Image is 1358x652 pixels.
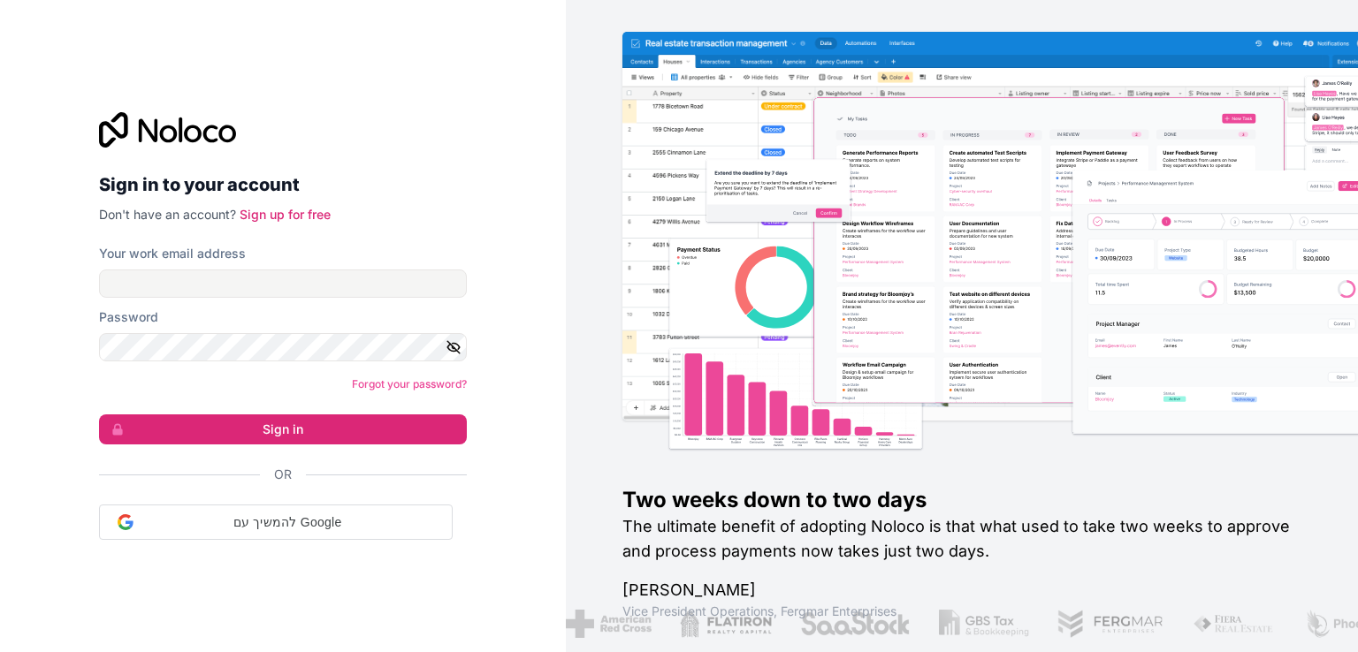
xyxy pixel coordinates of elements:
[99,169,467,201] h2: Sign in to your account
[1057,610,1164,638] img: /assets/fergmar-CudnrXN5.png
[99,504,453,540] div: להמשיך עם Google
[240,207,331,222] a: Sign up for free
[352,377,467,390] a: Forgot your password?
[134,513,441,532] span: להמשיך עם Google
[622,514,1301,564] h2: The ultimate benefit of adopting Noloco is that what used to take two weeks to approve and proces...
[622,603,1301,620] h1: Vice President Operations , Fergmar Enterprises
[680,610,772,638] img: /assets/flatiron-C8eUkumj.png
[799,610,911,638] img: /assets/saastock-C6Zbiodz.png
[99,414,467,444] button: Sign in
[274,466,292,483] span: Or
[1193,610,1276,638] img: /assets/fiera-fwj2N5v4.png
[622,486,1301,514] h1: Two weeks down to two days
[99,308,158,326] label: Password
[99,245,246,262] label: Your work email address
[939,610,1029,638] img: /assets/gbstax-C-GtDUiK.png
[622,578,1301,603] h1: [PERSON_NAME]
[99,207,236,222] span: Don't have an account?
[99,333,467,361] input: Password
[99,269,467,298] input: Email address
[565,610,651,638] img: /assets/american-red-cross-BAupjrZR.png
